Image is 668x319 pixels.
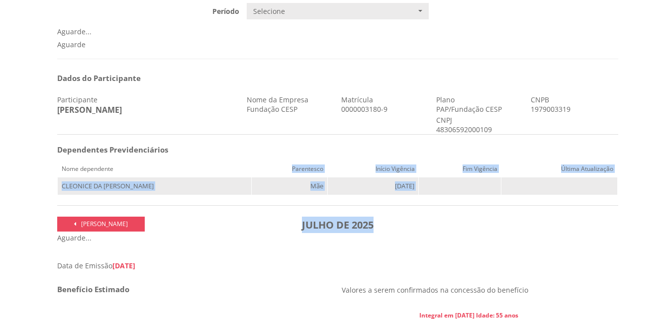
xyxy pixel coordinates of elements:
[531,95,618,104] div: CNPB
[252,177,328,195] td: Mãe
[252,160,328,177] th: Parentesco
[247,3,429,20] button: Selecione
[58,177,252,195] td: CLEONICE DA [PERSON_NAME]
[419,160,501,177] th: Fim Vigência
[436,115,476,125] div: CNPJ
[112,261,135,270] span: [DATE]
[342,285,619,295] p: Valores a serem confirmados na concessão do benefício
[57,104,122,115] span: [PERSON_NAME]
[436,95,524,104] div: Plano
[57,95,239,104] div: Participante
[57,285,334,294] h4: Benefício Estimado
[531,104,618,114] div: 1979003319
[54,3,243,16] label: Período
[501,160,618,177] th: Última Atualização
[57,233,618,242] div: Aguarde...
[57,27,618,36] div: Aguarde...
[341,104,429,114] div: 0000003180-9
[57,74,618,82] h3: Dados do Participante
[58,160,252,177] th: Nome dependente
[327,160,418,177] th: Início Vigência
[253,6,416,16] span: Selecione
[247,104,334,114] div: Fundação CESP
[57,261,618,270] div: Data de Emissão
[57,40,86,49] span: Aguarde
[81,220,128,228] span: [PERSON_NAME]
[152,217,524,233] h3: JULHO DE 2025
[341,95,429,104] div: Matrícula
[57,146,334,154] h4: Dependentes Previdenciários
[436,125,476,134] div: 48306592000109
[57,217,145,232] a: [PERSON_NAME]
[327,177,418,195] td: [DATE]
[247,95,334,104] div: Nome da Empresa
[436,104,524,114] div: PAP/Fundação CESP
